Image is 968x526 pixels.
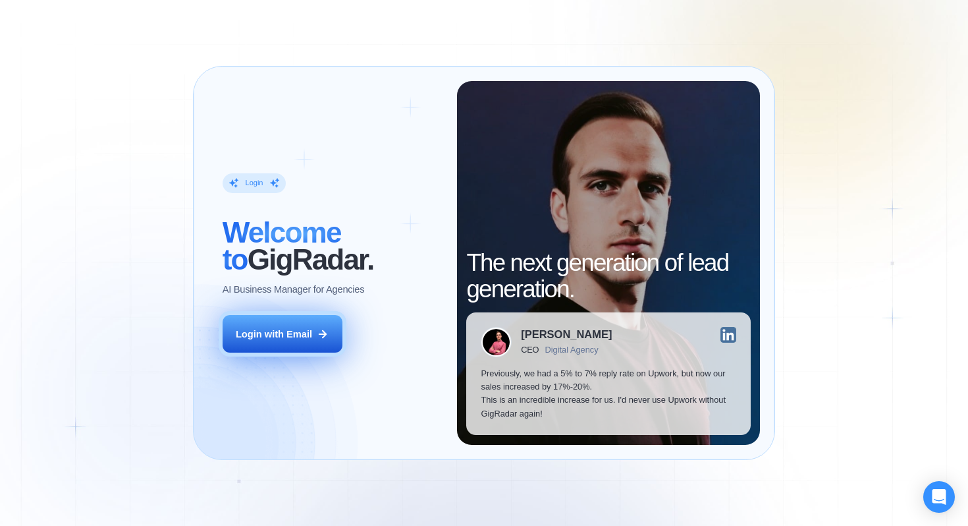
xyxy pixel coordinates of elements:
[223,216,341,275] span: Welcome to
[236,328,312,341] div: Login with Email
[521,345,539,355] div: CEO
[521,330,612,341] div: [PERSON_NAME]
[223,219,443,273] h2: ‍ GigRadar.
[223,283,365,296] p: AI Business Manager for Agencies
[246,178,263,188] div: Login
[545,345,599,355] div: Digital Agency
[223,315,342,353] button: Login with Email
[481,367,736,421] p: Previously, we had a 5% to 7% reply rate on Upwork, but now our sales increased by 17%-20%. This ...
[466,250,750,303] h2: The next generation of lead generation.
[923,481,955,513] div: Open Intercom Messenger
